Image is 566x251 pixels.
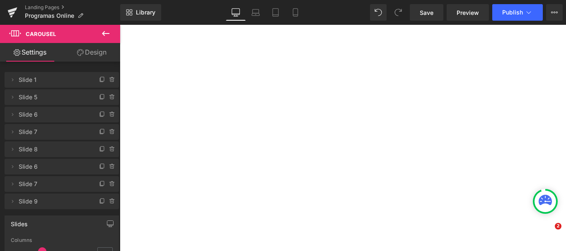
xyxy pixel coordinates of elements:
[266,4,285,21] a: Tablet
[19,176,88,192] span: Slide 7
[555,223,561,229] span: 2
[19,194,88,209] span: Slide 9
[246,4,266,21] a: Laptop
[19,124,88,140] span: Slide 7
[25,12,74,19] span: Programas Online
[19,89,88,105] span: Slide 5
[11,237,113,243] div: Columns
[502,9,523,16] span: Publish
[19,159,88,175] span: Slide 6
[492,4,543,21] button: Publish
[370,4,387,21] button: Undo
[136,9,155,16] span: Library
[25,4,120,11] a: Landing Pages
[546,4,563,21] button: More
[420,8,433,17] span: Save
[19,72,88,88] span: Slide 1
[11,216,27,227] div: Slides
[26,31,56,37] span: Carousel
[538,223,558,243] iframe: Intercom live chat
[447,4,489,21] a: Preview
[226,4,246,21] a: Desktop
[19,141,88,157] span: Slide 8
[120,4,161,21] a: New Library
[19,107,88,122] span: Slide 6
[390,4,406,21] button: Redo
[285,4,305,21] a: Mobile
[62,43,122,62] a: Design
[457,8,479,17] span: Preview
